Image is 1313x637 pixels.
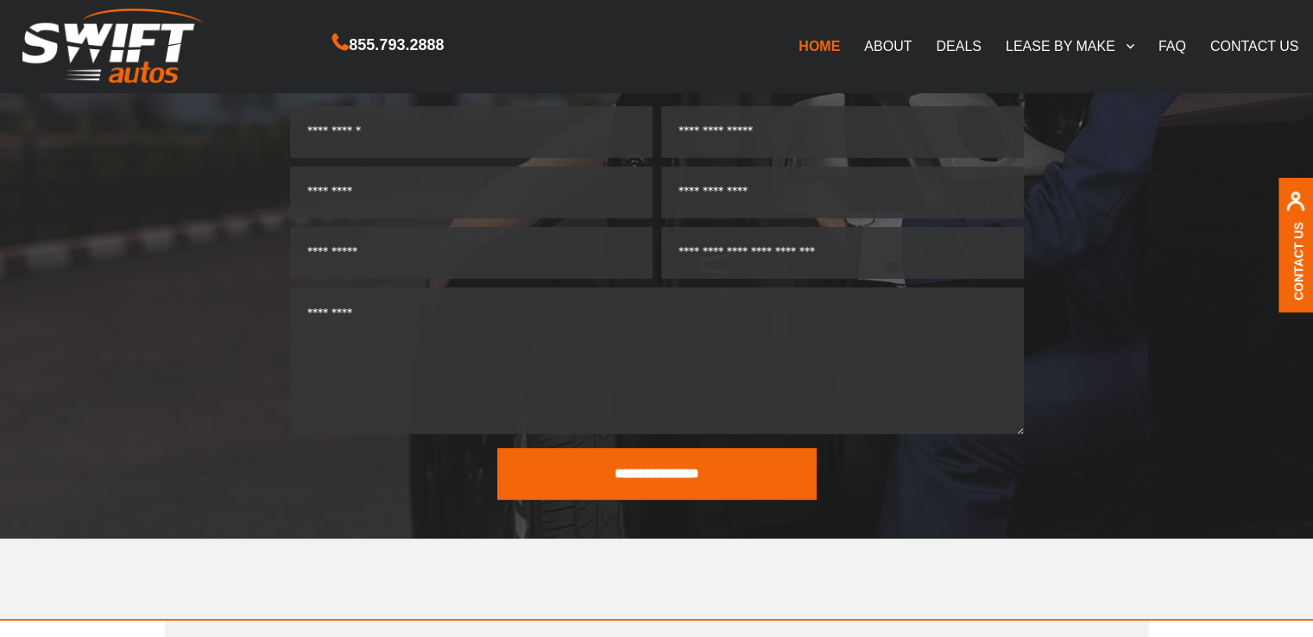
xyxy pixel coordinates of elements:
a: Contact Us [1291,221,1305,300]
a: 855.793.2888 [332,38,444,53]
a: DEALS [924,28,993,64]
a: CONTACT US [1198,28,1311,64]
a: FAQ [1146,28,1198,64]
form: Contact form [299,106,1015,525]
img: contact us, iconuser [1285,191,1305,221]
span: 855.793.2888 [349,33,444,58]
a: LEASE BY MAKE [994,28,1146,64]
img: Swift Autos [22,9,204,84]
a: ABOUT [852,28,924,64]
a: HOME [786,28,852,64]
